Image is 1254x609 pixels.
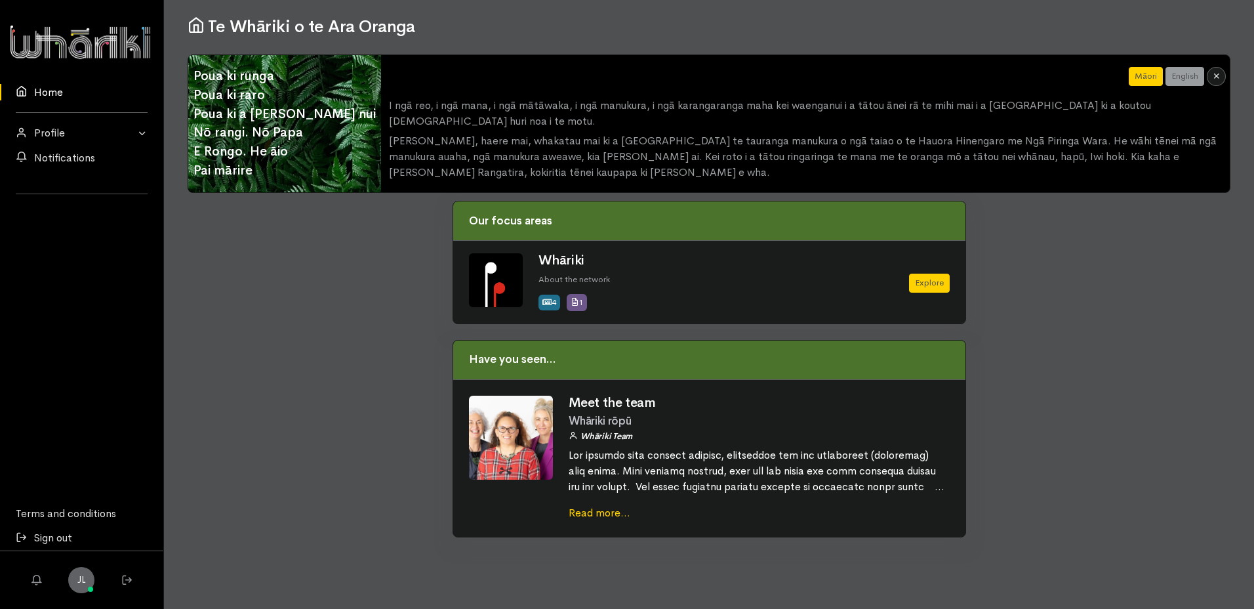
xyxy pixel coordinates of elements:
[453,201,965,241] div: Our focus areas
[389,133,1222,180] p: [PERSON_NAME], haere mai, whakatau mai ki a [GEOGRAPHIC_DATA] te tauranga manukura o ngā taiao o ...
[538,252,584,268] a: Whāriki
[469,253,523,307] img: Whariki%20Icon_Icon_Tile.png
[188,62,381,186] span: Poua ki runga Poua ki raro Poua ki a [PERSON_NAME] nui Nō rangi. Nō Papa E Rongo. He āio Pai mārire
[389,98,1222,129] p: I ngā reo, i ngā mana, i ngā mātāwaka, i ngā manukura, i ngā karangaranga maha kei waenganui i a ...
[1129,67,1163,86] button: Māori
[569,506,630,520] a: Read more...
[68,567,94,593] a: JL
[1165,67,1204,86] button: English
[909,274,950,293] a: Explore
[188,16,1230,37] h1: Te Whāriki o te Ara Oranga
[453,341,965,380] div: Have you seen...
[56,202,108,218] iframe: LinkedIn Embedded Content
